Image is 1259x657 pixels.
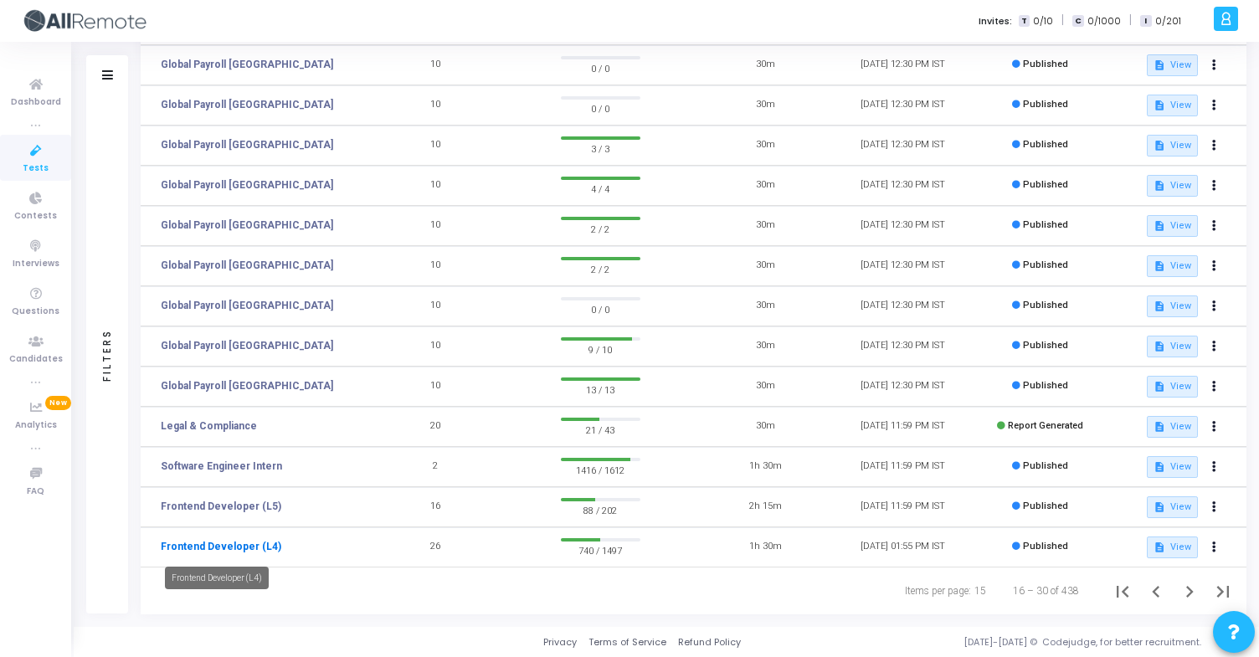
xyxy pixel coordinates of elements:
td: 2 [367,447,504,487]
button: View [1147,135,1198,157]
a: Frontend Developer (L4) [161,539,281,554]
div: [DATE]-[DATE] © Codejudge, for better recruitment. [741,635,1238,649]
button: View [1147,54,1198,76]
a: Global Payroll [GEOGRAPHIC_DATA] [161,258,333,273]
div: 15 [974,583,986,598]
span: 0/10 [1033,14,1053,28]
span: | [1061,12,1064,29]
td: 10 [367,367,504,407]
button: View [1147,376,1198,398]
mat-icon: description [1154,300,1165,312]
span: I [1140,15,1151,28]
div: Frontend Developer (L4) [165,567,269,589]
td: [DATE] 01:55 PM IST [834,527,971,567]
div: Items per page: [905,583,971,598]
button: View [1147,416,1198,438]
td: [DATE] 11:59 PM IST [834,447,971,487]
td: [DATE] 12:30 PM IST [834,126,971,166]
td: 30m [696,126,834,166]
mat-icon: description [1154,140,1165,151]
span: Tests [23,162,49,176]
mat-icon: description [1154,100,1165,111]
span: 13 / 13 [561,381,640,398]
span: Published [1023,99,1068,110]
mat-icon: description [1154,260,1165,272]
span: Published [1023,300,1068,311]
td: 30m [696,407,834,447]
span: 2 / 2 [561,260,640,277]
button: View [1147,175,1198,197]
span: Published [1023,541,1068,552]
span: 0/201 [1155,14,1181,28]
td: [DATE] 12:30 PM IST [834,206,971,246]
span: T [1019,15,1030,28]
span: C [1072,15,1083,28]
span: 1416 / 1612 [561,461,640,478]
td: 20 [367,407,504,447]
span: 0 / 0 [561,300,640,317]
td: 10 [367,286,504,326]
td: 30m [696,206,834,246]
a: Privacy [543,635,577,649]
span: Analytics [15,418,57,433]
td: 10 [367,45,504,85]
span: 21 / 43 [561,421,640,438]
button: First page [1106,574,1139,608]
button: View [1147,536,1198,558]
td: 30m [696,166,834,206]
span: | [1129,12,1132,29]
span: 0/1000 [1087,14,1121,28]
td: 1h 30m [696,447,834,487]
span: 0 / 0 [561,100,640,116]
span: 0 / 0 [561,59,640,76]
span: Published [1023,179,1068,190]
td: 26 [367,527,504,567]
td: [DATE] 12:30 PM IST [834,85,971,126]
a: Global Payroll [GEOGRAPHIC_DATA] [161,97,333,112]
a: Global Payroll [GEOGRAPHIC_DATA] [161,378,333,393]
mat-icon: description [1154,180,1165,192]
span: Published [1023,59,1068,69]
td: 1h 30m [696,527,834,567]
a: Terms of Service [588,635,666,649]
span: Questions [12,305,59,319]
button: Last page [1206,574,1240,608]
td: 10 [367,166,504,206]
div: Filters [100,263,115,447]
td: [DATE] 12:30 PM IST [834,166,971,206]
span: Published [1023,380,1068,391]
td: 30m [696,246,834,286]
mat-icon: description [1154,461,1165,473]
td: 10 [367,206,504,246]
span: Published [1023,259,1068,270]
span: Published [1023,500,1068,511]
a: Global Payroll [GEOGRAPHIC_DATA] [161,338,333,353]
td: 10 [367,85,504,126]
td: 16 [367,487,504,527]
span: 4 / 4 [561,180,640,197]
td: [DATE] 11:59 PM IST [834,487,971,527]
span: 2 / 2 [561,220,640,237]
td: 30m [696,367,834,407]
button: View [1147,255,1198,277]
mat-icon: description [1154,341,1165,352]
span: Dashboard [11,95,61,110]
td: [DATE] 12:30 PM IST [834,367,971,407]
span: Contests [14,209,57,223]
span: Published [1023,340,1068,351]
button: Previous page [1139,574,1173,608]
a: Software Engineer Intern [161,459,282,474]
td: 10 [367,126,504,166]
a: Global Payroll [GEOGRAPHIC_DATA] [161,57,333,72]
a: Global Payroll [GEOGRAPHIC_DATA] [161,218,333,233]
span: New [45,396,71,410]
td: 10 [367,246,504,286]
a: Refund Policy [678,635,741,649]
mat-icon: description [1154,501,1165,513]
span: Report Generated [1008,420,1083,431]
a: Global Payroll [GEOGRAPHIC_DATA] [161,177,333,192]
button: View [1147,215,1198,237]
label: Invites: [979,14,1012,28]
span: Published [1023,139,1068,150]
a: Frontend Developer (L5) [161,499,281,514]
